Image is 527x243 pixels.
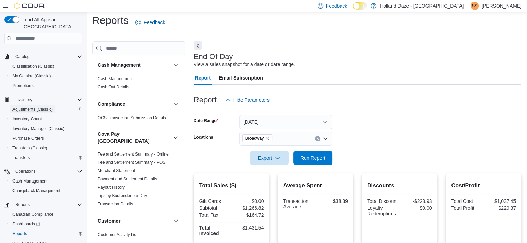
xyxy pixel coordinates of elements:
[98,115,166,120] a: OCS Transaction Submission Details
[233,205,264,211] div: $1,266.82
[98,168,135,174] span: Merchant Statement
[172,133,180,142] button: Cova Pay [GEOGRAPHIC_DATA]
[12,116,42,122] span: Inventory Count
[471,2,479,10] div: Shawn S
[98,217,120,224] h3: Customer
[98,202,133,206] a: Transaction Details
[12,64,54,69] span: Classification (Classic)
[7,124,85,133] button: Inventory Manager (Classic)
[98,193,147,198] span: Tips by Budtender per Day
[98,217,170,224] button: Customer
[485,205,516,211] div: $229.37
[172,61,180,69] button: Cash Management
[92,150,185,211] div: Cova Pay [GEOGRAPHIC_DATA]
[199,181,264,190] h2: Total Sales ($)
[7,229,85,239] button: Reports
[219,71,263,85] span: Email Subscription
[7,133,85,143] button: Purchase Orders
[12,231,27,236] span: Reports
[12,95,82,104] span: Inventory
[194,53,233,61] h3: End Of Day
[199,198,230,204] div: Gift Cards
[98,62,141,68] h3: Cash Management
[466,2,468,10] p: |
[10,220,43,228] a: Dashboards
[194,134,213,140] label: Locations
[7,153,85,162] button: Transfers
[7,186,85,196] button: Chargeback Management
[10,115,45,123] a: Inventory Count
[245,135,264,142] span: Broadway
[10,134,82,142] span: Purchase Orders
[98,185,125,190] a: Payout History
[98,101,125,108] h3: Compliance
[7,114,85,124] button: Inventory Count
[12,126,64,131] span: Inventory Manager (Classic)
[10,82,36,90] a: Promotions
[172,100,180,108] button: Compliance
[451,205,482,211] div: Total Profit
[133,16,168,29] a: Feedback
[7,104,85,114] button: Adjustments (Classic)
[92,114,185,125] div: Compliance
[92,13,129,27] h1: Reports
[283,181,348,190] h2: Average Spent
[10,134,47,142] a: Purchase Orders
[380,2,464,10] p: Holland Daze - [GEOGRAPHIC_DATA]
[12,53,32,61] button: Catalog
[199,225,219,236] strong: Total Invoiced
[195,71,211,85] span: Report
[367,205,398,216] div: Loyalty Redemptions
[10,144,50,152] a: Transfers (Classic)
[98,85,129,90] a: Cash Out Details
[10,124,82,133] span: Inventory Manager (Classic)
[98,193,147,198] a: Tips by Budtender per Day
[353,2,367,10] input: Dark Mode
[10,62,82,71] span: Classification (Classic)
[1,167,85,176] button: Operations
[10,177,50,185] a: Cash Management
[12,155,30,160] span: Transfers
[401,198,432,204] div: -$223.93
[233,212,264,218] div: $164.72
[10,115,82,123] span: Inventory Count
[7,62,85,71] button: Classification (Classic)
[472,2,477,10] span: SS
[194,41,202,50] button: Next
[15,54,29,59] span: Catalog
[1,95,85,104] button: Inventory
[7,143,85,153] button: Transfers (Classic)
[98,152,169,157] a: Fee and Settlement Summary - Online
[254,151,284,165] span: Export
[12,221,40,227] span: Dashboards
[19,16,82,30] span: Load All Apps in [GEOGRAPHIC_DATA]
[12,145,47,151] span: Transfers (Classic)
[98,76,133,82] span: Cash Management
[98,76,133,81] a: Cash Management
[12,135,44,141] span: Purchase Orders
[10,82,82,90] span: Promotions
[12,200,33,209] button: Reports
[7,81,85,91] button: Promotions
[10,124,67,133] a: Inventory Manager (Classic)
[15,169,36,174] span: Operations
[7,71,85,81] button: My Catalog (Classic)
[98,84,129,90] span: Cash Out Details
[12,188,60,194] span: Chargeback Management
[10,230,30,238] a: Reports
[199,212,230,218] div: Total Tax
[7,176,85,186] button: Cash Management
[12,73,51,79] span: My Catalog (Classic)
[10,220,82,228] span: Dashboards
[12,167,82,176] span: Operations
[1,52,85,62] button: Catalog
[10,105,82,113] span: Adjustments (Classic)
[10,72,54,80] a: My Catalog (Classic)
[317,198,348,204] div: $38.39
[367,198,398,204] div: Total Discount
[12,178,47,184] span: Cash Management
[485,198,516,204] div: $1,037.45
